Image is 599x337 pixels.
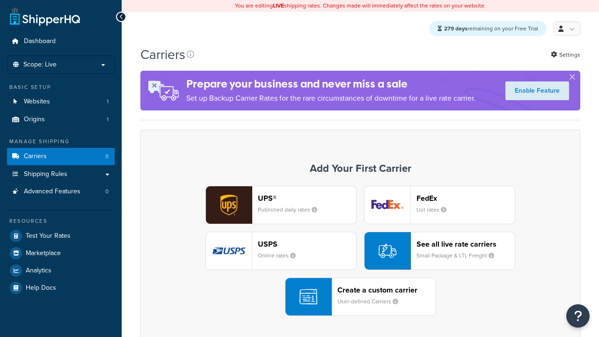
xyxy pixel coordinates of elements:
[10,7,80,26] a: ShipperHQ Home
[7,138,115,146] div: Manage Shipping
[273,1,284,10] b: LIVE
[337,297,406,306] small: User-defined Carriers
[24,170,67,178] span: Shipping Rules
[24,188,80,196] span: Advanced Features
[7,262,115,279] a: Analytics
[7,148,115,165] li: Carriers
[337,286,436,294] header: Create a custom carrier
[26,232,71,240] span: Test Your Rates
[7,83,115,91] div: Basic Setup
[140,45,185,64] h1: Carriers
[26,249,61,257] span: Marketplace
[26,284,56,292] span: Help Docs
[551,48,580,61] a: Settings
[205,232,357,270] button: usps logoUSPSOnline rates
[24,153,47,161] span: Carriers
[566,304,590,328] button: Open Resource Center
[24,37,56,45] span: Dashboard
[258,205,325,214] small: Published daily rates
[7,217,115,225] div: Resources
[7,111,115,128] a: Origins 1
[107,116,109,124] span: 1
[107,98,109,106] span: 1
[364,186,515,224] button: fedEx logoFedExList rates
[7,93,115,110] li: Websites
[7,183,115,200] a: Advanced Features 0
[285,278,436,316] button: Create a custom carrierUser-defined Carriers
[416,251,502,260] small: Small Package & LTL Freight
[7,33,115,50] a: Dashboard
[105,153,109,161] span: 0
[258,240,356,249] header: USPS
[105,188,109,196] span: 0
[24,116,45,124] span: Origins
[7,93,115,110] a: Websites 1
[206,232,252,270] img: usps logo
[205,186,357,224] button: ups logoUPS®Published daily rates
[7,245,115,262] a: Marketplace
[258,194,356,203] header: UPS®
[7,227,115,244] a: Test Your Rates
[206,186,252,224] img: ups logo
[299,288,317,306] img: icon-carrier-custom-c93b8a24.svg
[365,186,410,224] img: fedEx logo
[416,194,515,203] header: FedEx
[140,71,186,110] img: ad-rules-rateshop-fe6ec290ccb7230408bd80ed9643f0289d75e0ffd9eb532fc0e269fcd187b520.png
[7,166,115,183] a: Shipping Rules
[444,24,468,33] strong: 279 days
[24,98,50,106] span: Websites
[23,61,57,69] span: Scope: Live
[416,205,454,214] small: List rates
[379,242,396,260] img: icon-carrier-liverate-becf4550.svg
[416,240,515,249] header: See all live rate carriers
[7,183,115,200] li: Advanced Features
[364,232,515,270] button: See all live rate carriersSmall Package & LTL Freight
[7,279,115,296] a: Help Docs
[7,148,115,165] a: Carriers 0
[150,163,570,174] h3: Add Your First Carrier
[186,92,475,105] p: Set up Backup Carrier Rates for the rare circumstances of downtime for a live rate carrier.
[429,21,547,36] div: remaining on your Free Trial
[505,81,569,100] a: Enable Feature
[258,251,303,260] small: Online rates
[26,267,51,275] span: Analytics
[186,76,475,92] h4: Prepare your business and never miss a sale
[7,111,115,128] li: Origins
